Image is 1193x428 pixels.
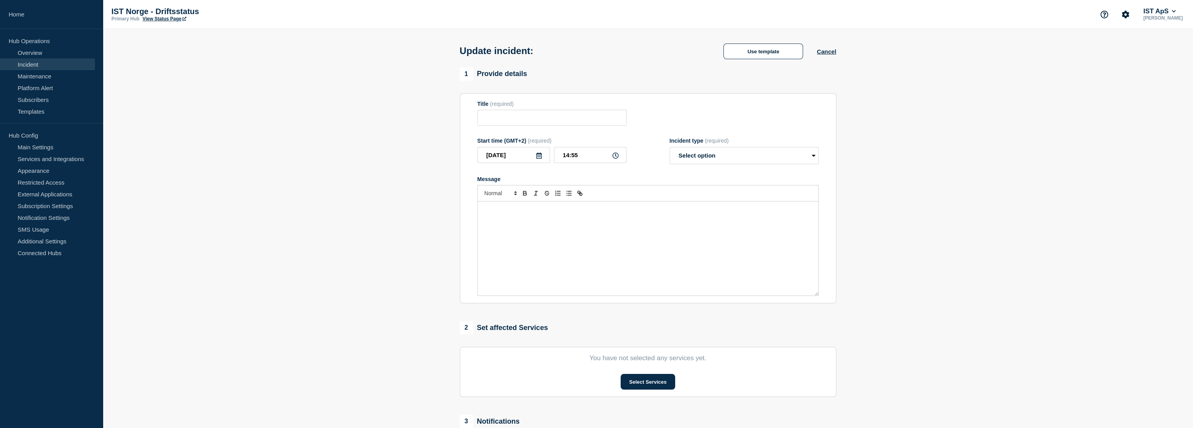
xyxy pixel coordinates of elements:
[460,321,548,334] div: Set affected Services
[1142,15,1184,21] p: [PERSON_NAME]
[723,44,803,59] button: Use template
[460,67,527,81] div: Provide details
[490,101,514,107] span: (required)
[670,138,819,144] div: Incident type
[460,67,473,81] span: 1
[477,110,627,126] input: Title
[1096,6,1113,23] button: Support
[477,147,550,163] input: YYYY-MM-DD
[670,147,819,164] select: Incident type
[477,138,627,144] div: Start time (GMT+2)
[460,321,473,334] span: 2
[477,101,627,107] div: Title
[530,189,541,198] button: Toggle italic text
[554,147,627,163] input: HH:MM
[519,189,530,198] button: Toggle bold text
[541,189,552,198] button: Toggle strikethrough text
[621,374,675,390] button: Select Services
[552,189,563,198] button: Toggle ordered list
[563,189,574,198] button: Toggle bulleted list
[1142,7,1177,15] button: IST ApS
[574,189,585,198] button: Toggle link
[111,16,139,22] p: Primary Hub
[817,48,836,55] button: Cancel
[481,189,519,198] span: Font size
[111,7,268,16] p: IST Norge - Driftsstatus
[477,176,819,182] div: Message
[478,201,818,296] div: Message
[460,415,473,428] span: 3
[477,354,819,362] p: You have not selected any services yet.
[142,16,186,22] a: View Status Page
[1117,6,1134,23] button: Account settings
[528,138,552,144] span: (required)
[460,45,534,56] h1: Update incident:
[705,138,729,144] span: (required)
[460,415,520,428] div: Notifications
